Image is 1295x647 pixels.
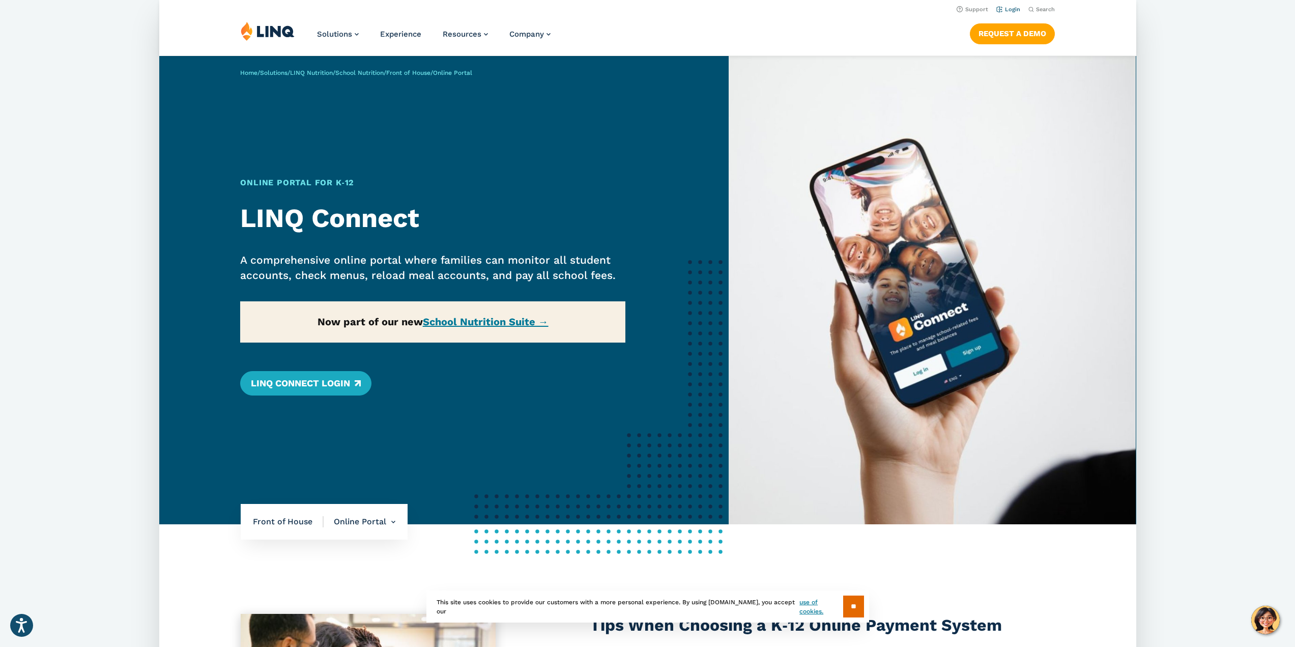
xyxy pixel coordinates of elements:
a: Home [240,69,257,76]
strong: Now part of our new [318,316,549,328]
span: Company [509,30,544,39]
button: Open Search Bar [1028,6,1054,13]
li: Online Portal [324,504,395,540]
a: LINQ Connect Login [240,371,371,396]
span: Resources [443,30,481,39]
span: / / / / / [240,69,472,76]
a: Support [956,6,988,13]
img: LINQ | K‑12 Software [241,21,295,41]
span: Front of House [253,516,324,527]
span: Online Portal [433,69,472,76]
a: Experience [380,30,421,39]
a: Solutions [260,69,287,76]
div: This site uses cookies to provide our customers with a more personal experience. By using [DOMAIN... [426,590,869,623]
a: School Nutrition Suite → [423,316,549,328]
h1: Online Portal for K‑12 [240,177,625,189]
a: Login [996,6,1020,13]
button: Hello, have a question? Let’s chat. [1251,606,1280,634]
nav: Utility Navigation [159,3,1136,14]
span: Solutions [317,30,352,39]
a: School Nutrition [335,69,384,76]
strong: LINQ Connect [240,203,419,234]
span: Search [1035,6,1054,13]
a: Resources [443,30,488,39]
nav: Primary Navigation [317,21,551,55]
a: Company [509,30,551,39]
a: Front of House [386,69,430,76]
nav: Button Navigation [969,21,1054,44]
p: A comprehensive online portal where families can monitor all student accounts, check menus, reloa... [240,252,625,283]
a: LINQ Nutrition [290,69,333,76]
a: Request a Demo [969,23,1054,44]
a: Solutions [317,30,359,39]
a: use of cookies. [799,598,843,616]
